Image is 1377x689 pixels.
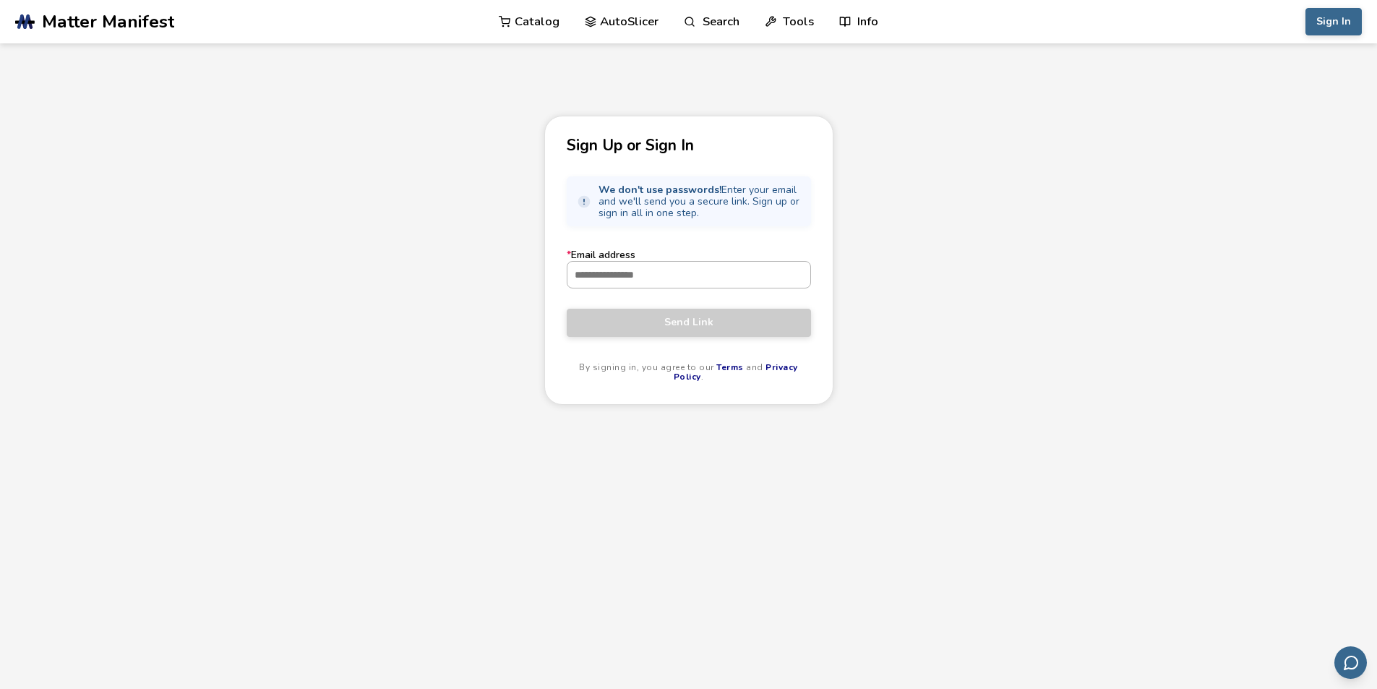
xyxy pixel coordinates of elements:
a: Privacy Policy [674,361,798,383]
span: Enter your email and we'll send you a secure link. Sign up or sign in all in one step. [599,184,801,219]
label: Email address [567,249,811,288]
span: Send Link [578,317,800,328]
p: By signing in, you agree to our and . [567,363,811,383]
input: *Email address [567,262,810,288]
button: Send feedback via email [1334,646,1367,679]
p: Sign Up or Sign In [567,138,811,153]
button: Sign In [1305,8,1362,35]
a: Terms [716,361,744,373]
strong: We don't use passwords! [599,183,721,197]
span: Matter Manifest [42,12,174,32]
button: Send Link [567,309,811,336]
